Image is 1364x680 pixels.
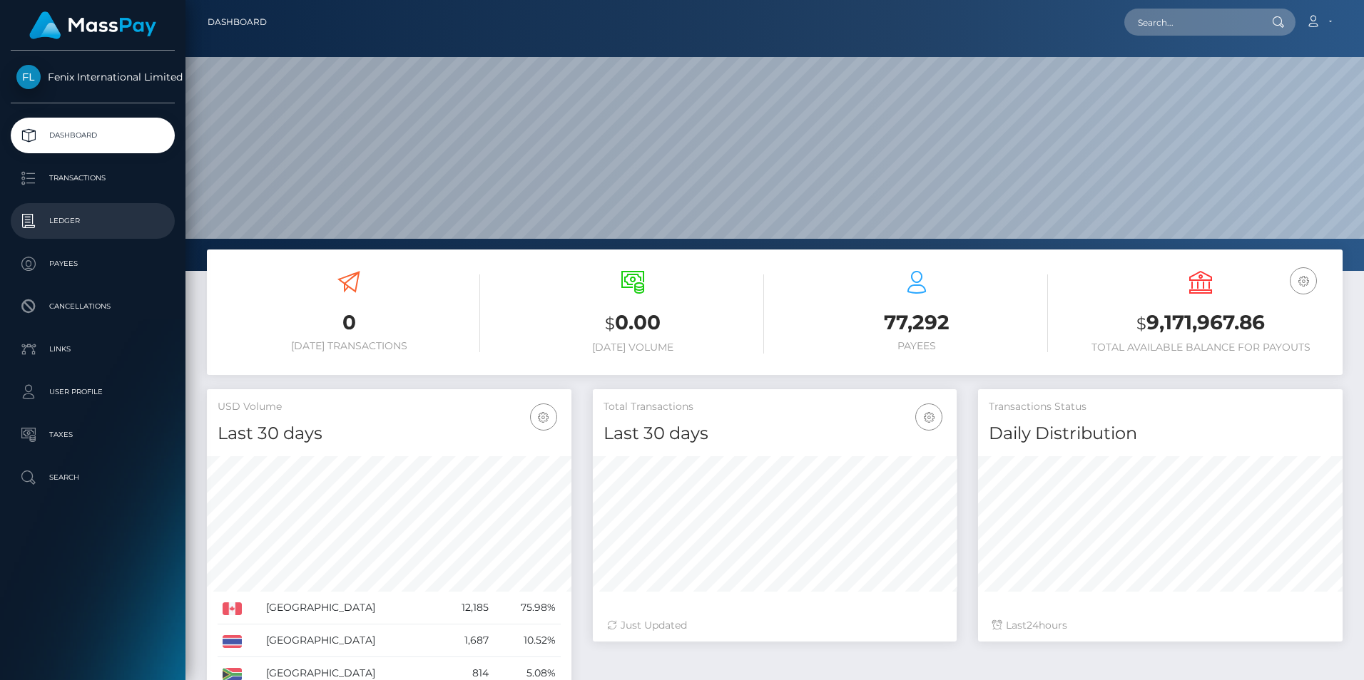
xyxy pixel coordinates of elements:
[1069,309,1332,338] h3: 9,171,967.86
[785,309,1048,336] h3: 77,292
[604,400,947,414] h5: Total Transactions
[502,341,764,354] h6: [DATE] Volume
[494,624,561,657] td: 10.52%
[1069,341,1332,354] h6: Total Available Balance for Payouts
[11,417,175,453] a: Taxes
[218,340,480,352] h6: [DATE] Transactions
[1136,314,1146,334] small: $
[11,374,175,410] a: User Profile
[208,7,267,37] a: Dashboard
[218,421,561,446] h4: Last 30 days
[218,309,480,336] h3: 0
[607,618,943,633] div: Just Updated
[11,246,175,282] a: Payees
[439,624,494,657] td: 1,687
[16,339,169,360] p: Links
[1027,619,1039,632] span: 24
[16,210,169,232] p: Ledger
[502,309,764,338] h3: 0.00
[989,421,1332,446] h4: Daily Distribution
[223,635,242,648] img: TH.png
[11,289,175,324] a: Cancellations
[11,331,175,367] a: Links
[605,314,615,334] small: $
[261,592,439,624] td: [GEOGRAPHIC_DATA]
[218,400,561,414] h5: USD Volume
[11,118,175,153] a: Dashboard
[16,467,169,488] p: Search
[989,400,1332,414] h5: Transactions Status
[16,424,169,445] p: Taxes
[261,624,439,657] td: [GEOGRAPHIC_DATA]
[16,381,169,403] p: User Profile
[16,168,169,189] p: Transactions
[16,125,169,146] p: Dashboard
[11,71,175,83] span: Fenix International Limited
[223,602,242,615] img: CA.png
[604,421,947,446] h4: Last 30 days
[16,296,169,317] p: Cancellations
[29,11,156,39] img: MassPay Logo
[16,253,169,274] p: Payees
[11,203,175,239] a: Ledger
[11,460,175,495] a: Search
[1124,9,1258,36] input: Search...
[494,592,561,624] td: 75.98%
[785,340,1048,352] h6: Payees
[16,65,41,89] img: Fenix International Limited
[439,592,494,624] td: 12,185
[992,618,1328,633] div: Last hours
[11,160,175,196] a: Transactions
